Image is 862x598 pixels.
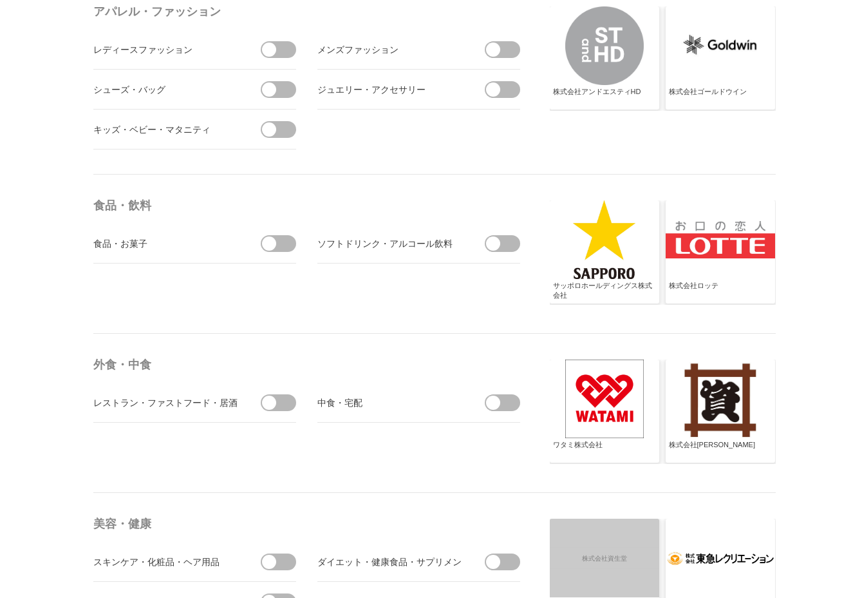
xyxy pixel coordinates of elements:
[548,548,661,569] span: 株式会社資生堂
[317,394,462,410] div: 中食・宅配
[93,512,525,535] h4: 美容・健康
[669,87,772,108] div: 株式会社ゴールドウイン
[317,235,462,251] div: ソフトドリンク・アルコール飲料
[317,554,462,570] div: ダイエット・健康食品・サプリメント
[317,41,462,57] div: メンズファッション
[93,121,238,137] div: キッズ・ベビー・マタニティ
[93,81,238,97] div: シューズ・バッグ
[93,394,238,410] div: レストラン・ファストフード・居酒屋
[553,87,656,108] div: 株式会社アンドエスティHD
[93,353,525,376] h4: 外食・中食
[93,554,238,570] div: スキンケア・化粧品・ヘア用品
[93,194,525,217] h4: 食品・飲料
[553,440,656,461] div: ワタミ株式会社
[317,81,462,97] div: ジュエリー・アクセサリー
[669,440,772,461] div: 株式会社[PERSON_NAME]
[553,281,656,302] div: サッポロホールディングス株式会社
[669,281,772,302] div: 株式会社ロッテ
[93,41,238,57] div: レディースファッション
[93,235,238,251] div: 食品・お菓子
